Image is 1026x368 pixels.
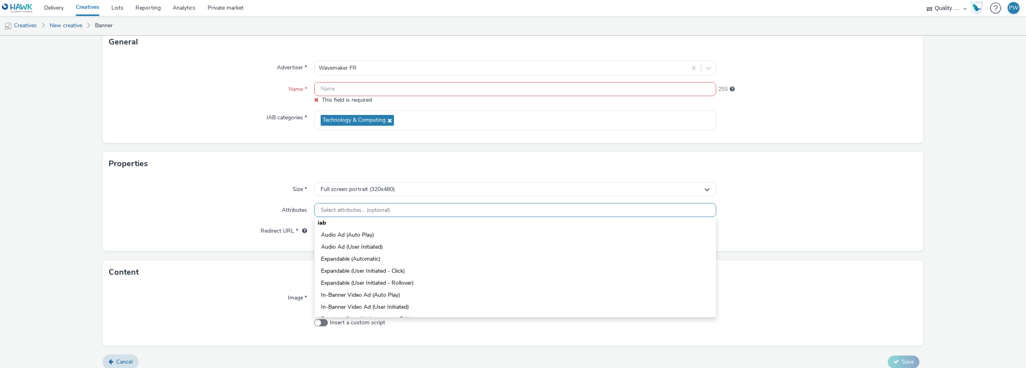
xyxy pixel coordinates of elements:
div: PW [1009,2,1018,14]
span: Audio Ad (Auto Play) [321,231,374,239]
label: IAB categories * [263,111,310,122]
a: Banner [91,16,117,35]
span: Expandable (User Initiated - Rollover) [321,279,414,287]
span: Select attributes... (optional) [321,207,390,214]
span: Insert a custom script [330,319,385,327]
h3: Content [109,266,139,278]
span: Technology & Computing [323,117,386,124]
label: Image * [285,291,310,302]
div: URL will be used as a validation URL with some SSPs and it will be the redirection URL of your cr... [298,227,307,235]
span: In-Banner Video Ad (Auto Play) [321,291,400,299]
img: Hawk Academy [971,2,983,14]
span: Cancel [116,358,133,366]
a: New creative [46,16,86,35]
span: This field is required [322,96,372,104]
img: undefined Logo [2,3,33,13]
span: Audio Ad (User Initiated) [321,243,383,251]
label: Size * [289,182,310,193]
span: Pop (e.g., Over, Under, or upon Exit) [321,315,411,323]
span: Full screen portrait (320x480) [321,186,395,193]
label: Attributes [279,203,310,214]
label: Name * [285,82,310,93]
label: Redirect URL * [257,224,310,235]
span: In-Banner Video Ad (User Initiated) [321,303,409,311]
span: 255 [718,85,728,93]
span: Save [902,358,914,366]
h3: Properties [109,158,148,170]
label: Advertiser * [274,60,310,72]
a: Hawk Academy [971,2,986,14]
input: Name [314,82,716,96]
span: Expandable (User Initiated - Click) [321,267,405,275]
h3: General [109,36,138,48]
span: Expandable (Automatic) [321,255,380,263]
div: Maximum 255 characters [730,85,735,93]
span: iab [318,217,326,229]
img: mobile [4,22,12,30]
